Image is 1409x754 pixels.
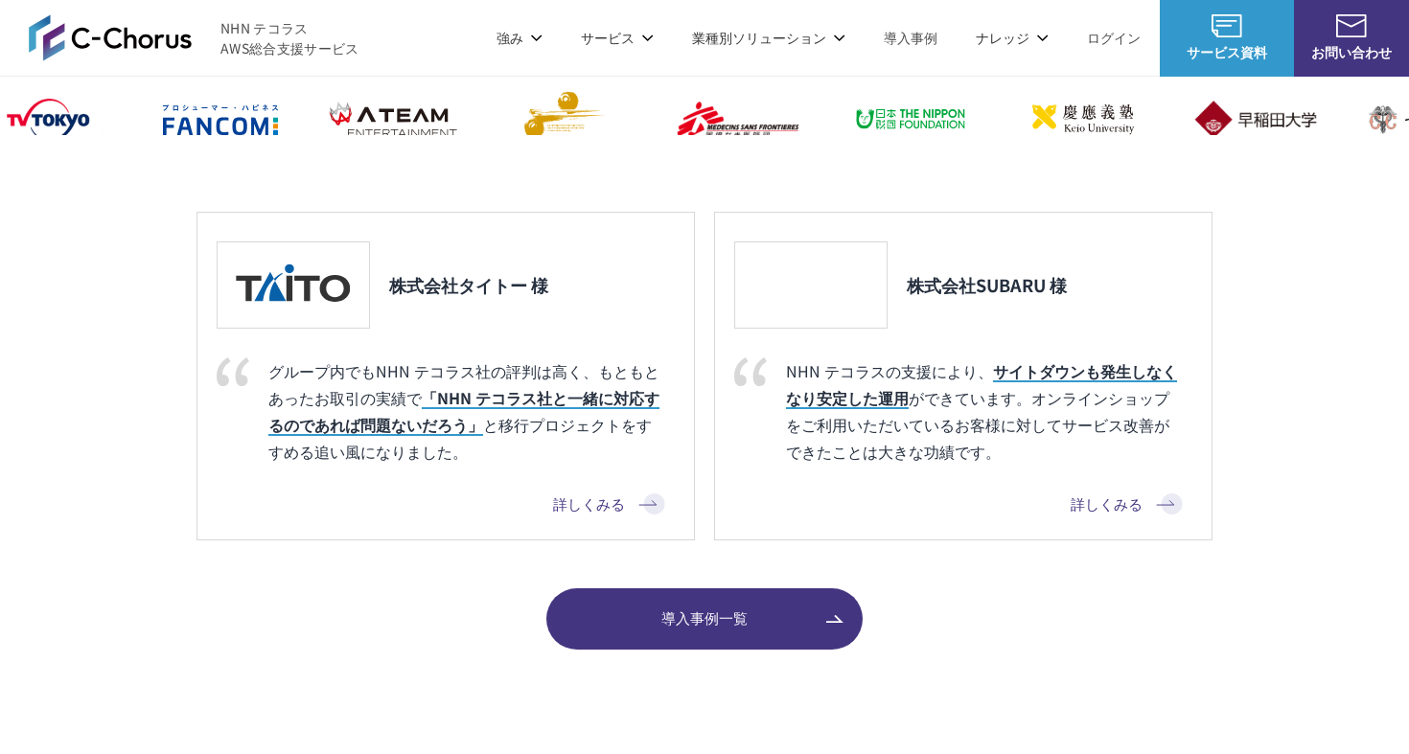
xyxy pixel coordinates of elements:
[497,28,543,48] p: 強み
[692,28,845,48] p: 業種別ソリューション
[553,493,665,516] a: 詳しくみる
[217,357,665,465] p: グループ内でもNHN テコラス社の評判は高く、もともとあったお取引の実績で と移行プロジェクトをすすめる追い風になりました。
[976,28,1049,48] p: ナレッジ
[786,359,1177,409] em: サイトダウンも発生しなくなり安定した運用
[227,252,359,318] img: 株式会社タイトー
[389,273,548,296] h3: 株式会社タイトー 様
[1178,80,1331,157] img: 早稲田大学
[884,28,937,48] a: 導入事例
[734,357,1183,465] p: NHN テコラスの支援により、 ができています。オンラインショップをご利用いただいているお客様に対してサービス改善ができたことは大きな功績です。
[1160,42,1294,62] span: サービス資料
[546,607,863,629] span: 導入事例一覧
[1336,14,1367,37] img: お問い合わせ
[143,81,296,158] img: ファンコミュニケーションズ
[1071,493,1183,516] a: 詳しくみる
[268,386,659,436] em: 「NHN テコラス社と一緒に対応するのであれば問題ないだろう」
[833,80,986,157] img: 日本財団
[1212,14,1242,37] img: AWS総合支援サービス C-Chorus サービス資料
[220,18,359,58] span: NHN テコラス AWS総合支援サービス
[1005,80,1159,157] img: 慶應義塾
[907,273,1067,296] h3: 株式会社SUBARU 様
[581,28,654,48] p: サービス
[660,81,814,158] img: 国境なき医師団
[745,252,877,318] img: 株式会社SUBARU
[315,81,469,158] img: エイチーム
[488,81,641,158] img: クリーク・アンド・リバー
[546,588,863,650] a: 導入事例一覧
[29,14,359,60] a: AWS総合支援サービス C-Chorus NHN テコラスAWS総合支援サービス
[1294,42,1409,62] span: お問い合わせ
[1087,28,1141,48] a: ログイン
[29,14,192,60] img: AWS総合支援サービス C-Chorus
